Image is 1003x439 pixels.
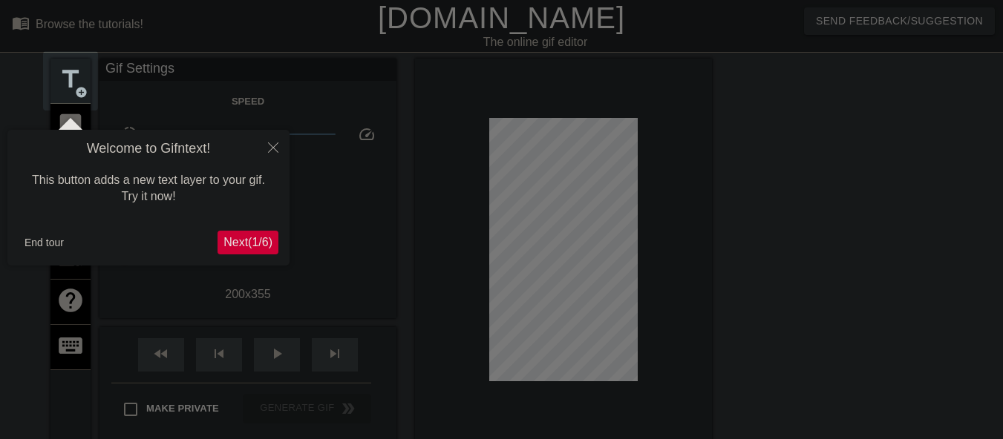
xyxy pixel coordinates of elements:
[19,157,278,220] div: This button adds a new text layer to your gif. Try it now!
[19,141,278,157] h4: Welcome to Gifntext!
[257,130,290,164] button: Close
[223,236,272,248] span: Next ( 1 / 6 )
[19,231,70,254] button: End tour
[218,231,278,254] button: Next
